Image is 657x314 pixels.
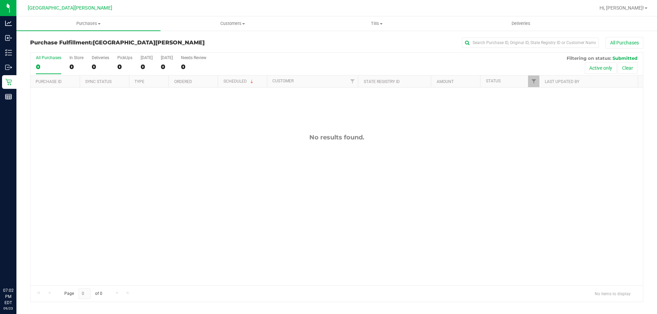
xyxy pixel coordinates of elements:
div: 0 [181,63,206,71]
a: State Registry ID [364,79,400,84]
div: 0 [92,63,109,71]
span: Customers [161,21,304,27]
a: Ordered [174,79,192,84]
span: No items to display [589,288,636,299]
a: Type [134,79,144,84]
div: 0 [161,63,173,71]
a: Sync Status [85,79,112,84]
input: Search Purchase ID, Original ID, State Registry ID or Customer Name... [462,38,599,48]
inline-svg: Analytics [5,20,12,27]
span: [GEOGRAPHIC_DATA][PERSON_NAME] [28,5,112,11]
inline-svg: Reports [5,93,12,100]
div: [DATE] [141,55,153,60]
div: 0 [36,63,61,71]
a: Status [486,79,501,83]
div: In Store [69,55,83,60]
a: Customers [160,16,305,31]
button: Active only [585,62,617,74]
span: Filtering on status: [567,55,611,61]
a: Purchases [16,16,160,31]
h3: Purchase Fulfillment: [30,40,234,46]
div: Needs Review [181,55,206,60]
span: Page of 0 [59,288,108,299]
a: Scheduled [223,79,255,84]
button: All Purchases [606,37,643,49]
div: 0 [141,63,153,71]
span: Submitted [613,55,637,61]
div: [DATE] [161,55,173,60]
span: Purchases [16,21,160,27]
a: Customer [272,79,294,83]
div: Deliveries [92,55,109,60]
span: [GEOGRAPHIC_DATA][PERSON_NAME] [93,39,205,46]
span: Deliveries [502,21,540,27]
span: Tills [305,21,448,27]
a: Filter [347,76,358,87]
span: Hi, [PERSON_NAME]! [600,5,644,11]
inline-svg: Inventory [5,49,12,56]
div: 0 [69,63,83,71]
a: Filter [528,76,539,87]
a: Deliveries [449,16,593,31]
p: 09/23 [3,306,13,311]
div: All Purchases [36,55,61,60]
p: 07:02 PM EDT [3,287,13,306]
div: 0 [117,63,132,71]
a: Amount [437,79,454,84]
inline-svg: Inbound [5,35,12,41]
a: Last Updated By [545,79,579,84]
inline-svg: Retail [5,79,12,85]
inline-svg: Outbound [5,64,12,71]
div: PickUps [117,55,132,60]
a: Purchase ID [36,79,62,84]
div: No results found. [30,134,643,141]
iframe: Resource center [7,259,27,280]
a: Tills [305,16,449,31]
button: Clear [618,62,637,74]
